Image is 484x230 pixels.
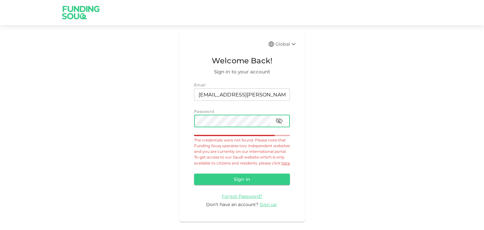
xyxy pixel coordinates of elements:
span: Password [194,109,214,114]
button: Sign in [194,174,290,185]
span: Welcome Back! [194,55,290,67]
span: The credentials were not found. Please note that Funding Souq operates two independent websites a... [194,138,290,165]
div: Global [275,40,297,48]
input: password [194,115,270,127]
span: Don’t have an account? [206,202,258,207]
a: here [281,161,290,165]
span: Sign in to your account [194,68,290,76]
span: Sign up [260,202,277,207]
span: Email [194,83,205,87]
input: email [194,88,290,101]
a: Forgot Password? [222,193,262,199]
